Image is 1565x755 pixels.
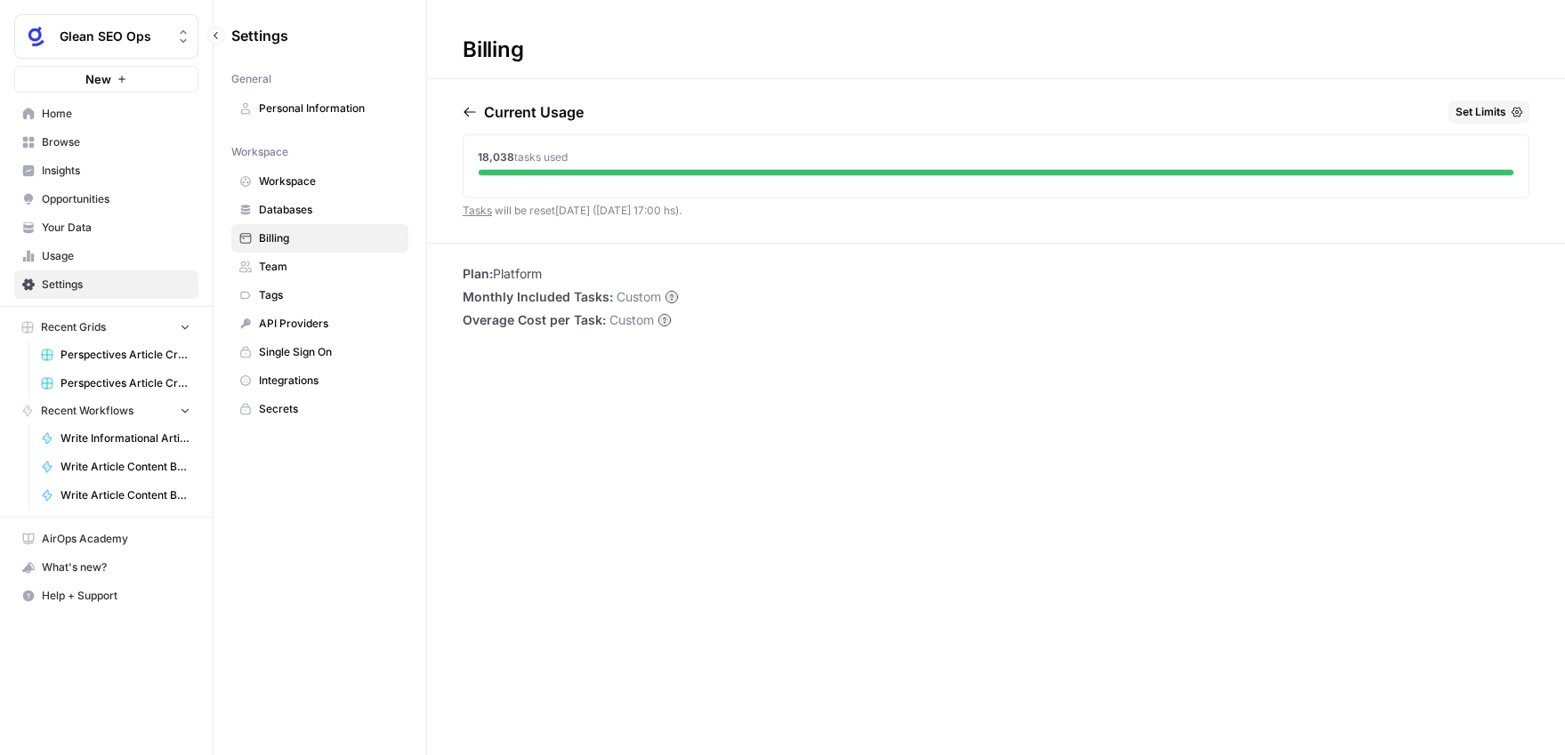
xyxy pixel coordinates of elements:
[484,101,584,123] p: Current Usage
[259,373,400,389] span: Integrations
[259,259,400,275] span: Team
[231,167,408,196] a: Workspace
[231,144,288,160] span: Workspace
[60,28,167,45] span: Glean SEO Ops
[42,191,190,207] span: Opportunities
[231,71,271,87] span: General
[42,248,190,264] span: Usage
[1448,100,1529,124] button: Set Limits
[42,163,190,179] span: Insights
[231,309,408,338] a: API Providers
[259,230,400,246] span: Billing
[42,134,190,150] span: Browse
[42,106,190,122] span: Home
[14,270,198,299] a: Settings
[231,338,408,366] a: Single Sign On
[14,128,198,157] a: Browse
[33,481,198,510] a: Write Article Content Brief (Search)
[42,588,190,604] span: Help + Support
[33,369,198,398] a: Perspectives Article Creation (Search)
[514,150,568,164] span: tasks used
[14,185,198,213] a: Opportunities
[231,281,408,309] a: Tags
[617,288,661,306] span: Custom
[259,344,400,360] span: Single Sign On
[14,582,198,610] button: Help + Support
[231,25,288,46] span: Settings
[14,553,198,582] button: What's new?
[609,311,654,329] span: Custom
[14,100,198,128] a: Home
[33,341,198,369] a: Perspectives Article Creation
[14,157,198,185] a: Insights
[61,430,190,446] span: Write Informational Article Body (Agents)
[33,453,198,481] a: Write Article Content Brief (Agents)
[427,36,559,64] div: Billing
[42,220,190,236] span: Your Data
[14,14,198,59] button: Workspace: Glean SEO Ops
[15,554,198,581] div: What's new?
[231,94,408,123] a: Personal Information
[259,173,400,189] span: Workspace
[259,287,400,303] span: Tags
[231,196,408,224] a: Databases
[259,401,400,417] span: Secrets
[61,487,190,503] span: Write Article Content Brief (Search)
[463,265,679,283] li: Platform
[42,277,190,293] span: Settings
[14,525,198,553] a: AirOps Academy
[463,204,682,217] span: will be reset [DATE] ([DATE] 17:00 hs) .
[478,150,514,164] span: 18,038
[61,347,190,363] span: Perspectives Article Creation
[463,266,493,281] span: Plan:
[14,66,198,92] button: New
[33,424,198,453] a: Write Informational Article Body (Agents)
[231,366,408,395] a: Integrations
[14,213,198,242] a: Your Data
[20,20,52,52] img: Glean SEO Ops Logo
[259,316,400,332] span: API Providers
[463,311,606,329] span: Overage Cost per Task:
[259,100,400,116] span: Personal Information
[14,314,198,341] button: Recent Grids
[14,398,198,424] button: Recent Workflows
[85,70,111,88] span: New
[463,204,492,217] a: Tasks
[41,403,133,419] span: Recent Workflows
[61,375,190,391] span: Perspectives Article Creation (Search)
[463,288,613,306] span: Monthly Included Tasks:
[42,531,190,547] span: AirOps Academy
[231,395,408,423] a: Secrets
[231,224,408,253] a: Billing
[259,202,400,218] span: Databases
[1456,104,1506,120] span: Set Limits
[231,253,408,281] a: Team
[41,319,106,335] span: Recent Grids
[14,242,198,270] a: Usage
[61,459,190,475] span: Write Article Content Brief (Agents)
